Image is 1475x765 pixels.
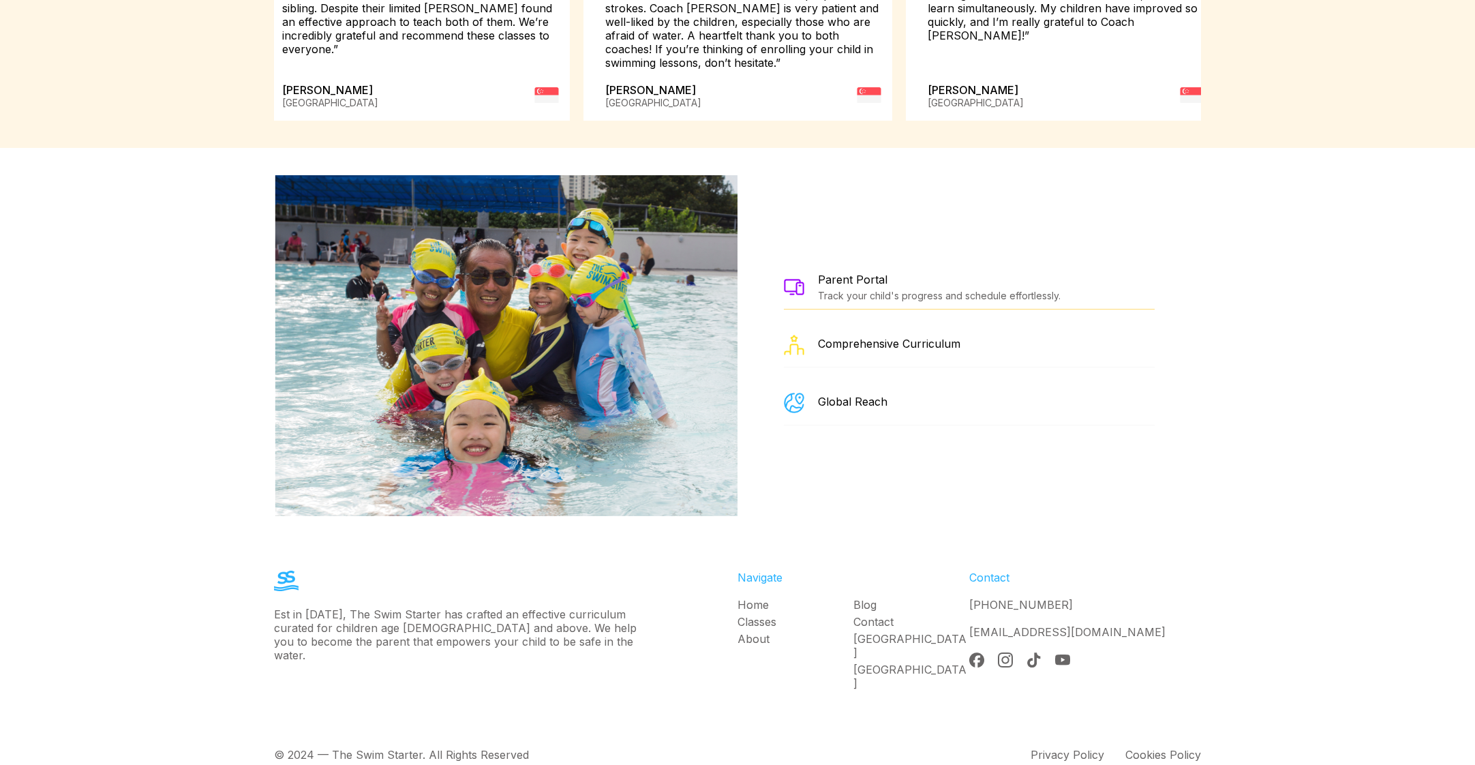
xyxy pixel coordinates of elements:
div: Navigate [737,571,969,584]
a: [GEOGRAPHIC_DATA] [853,632,969,659]
img: flag [535,83,559,107]
div: [GEOGRAPHIC_DATA] [928,97,1024,108]
a: Home [737,598,853,612]
img: a swimming coach for kids giving individualised feedback [784,335,804,355]
div: Global Reach [818,395,887,408]
img: Facebook [969,652,984,667]
a: [PHONE_NUMBER] [969,598,1073,612]
img: The Swim Starter Logo [274,571,299,591]
img: flag [857,83,881,107]
img: Instagram [998,652,1013,667]
div: [GEOGRAPHIC_DATA] [605,97,701,108]
div: Est in [DATE], The Swim Starter has crafted an effective curriculum curated for children age [DEM... [274,607,645,662]
img: flag [1180,83,1204,107]
a: About [737,632,853,646]
a: Classes [737,615,853,629]
img: The Swim Starter coach with kids attending a swimming lesson [275,175,748,516]
div: Parent Portal [818,273,1061,286]
div: Track your child's progress and schedule effortlessly. [818,290,1061,301]
div: Cookies Policy [1125,748,1201,762]
img: a happy child attending a group swimming lesson for kids [784,393,804,413]
a: Contact [853,615,969,629]
a: [GEOGRAPHIC_DATA] [853,663,969,690]
div: [PERSON_NAME] [605,83,701,110]
div: © 2024 — The Swim Starter. All Rights Reserved [274,748,529,762]
div: Comprehensive Curriculum [818,337,960,350]
div: Privacy Policy [1031,748,1104,762]
a: [EMAIL_ADDRESS][DOMAIN_NAME] [969,625,1166,639]
img: Tik Tok [1027,652,1041,667]
img: The Swim Starter coach with kids attending a swimming lesson [784,279,804,295]
div: [GEOGRAPHIC_DATA] [282,97,378,108]
a: Blog [853,598,969,612]
img: YouTube [1055,652,1070,667]
div: Contact [969,571,1201,584]
div: [PERSON_NAME] [282,83,378,110]
div: [PERSON_NAME] [928,83,1024,110]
